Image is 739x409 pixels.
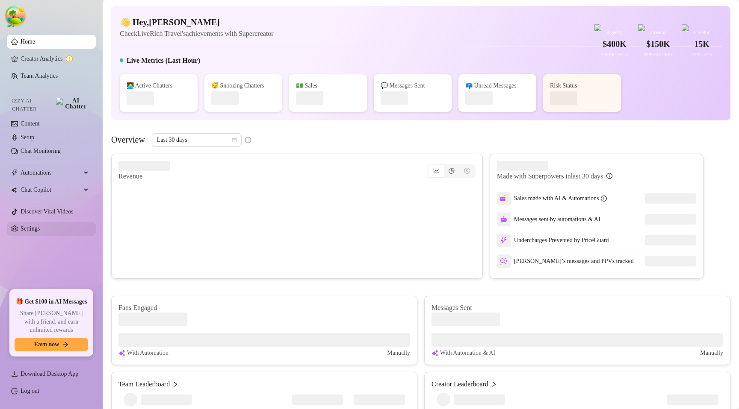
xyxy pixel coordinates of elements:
img: svg%3e [500,195,508,202]
article: Made with Superpowers in last 30 days [497,171,603,181]
div: Sales made with AI & Automations [514,194,607,203]
img: svg%3e [432,348,438,358]
span: Automations [21,166,81,180]
div: 😴 Snoozing Chatters [211,81,275,91]
div: Creator [638,29,678,37]
article: Check LiveRich Travel's achievements with Supercreator [120,28,274,39]
span: download [11,371,18,377]
img: AI Chatter [56,98,89,110]
img: purple-badge.svg [638,24,645,31]
div: Agency [594,29,635,37]
span: info-circle [245,137,251,143]
div: Creator [682,29,722,37]
article: Revenue [118,171,170,181]
div: Total Fans [682,52,722,58]
span: Last 30 days [157,134,236,146]
a: Settings [21,225,40,232]
span: pie-chart [449,168,455,174]
article: Manually [700,348,723,358]
div: Messages sent by automations & AI [497,213,600,226]
span: thunderbolt [11,169,18,176]
a: Chat Monitoring [21,148,61,154]
a: Discover Viral Videos [21,208,74,215]
img: blue-badge.svg [682,24,689,31]
a: Home [21,38,35,45]
span: Earn now [34,341,59,348]
div: Monthly Sales [638,52,678,58]
img: svg%3e [500,257,508,265]
div: [PERSON_NAME]’s messages and PPVs tracked [497,254,634,268]
a: Creator Analytics exclamation-circle [21,52,89,66]
span: info-circle [606,173,612,179]
article: Creator Leaderboard [432,379,488,389]
a: Setup [21,134,34,140]
div: $400K [594,38,635,51]
button: Open Tanstack query devtools [7,7,24,24]
article: Team Leaderboard [118,379,170,389]
img: gold-badge.svg [594,24,601,31]
img: Chat Copilot [11,187,17,193]
img: svg%3e [500,237,508,244]
button: Earn nowarrow-right [15,338,88,351]
article: Overview [111,133,145,146]
span: dollar-circle [464,168,470,174]
article: Fans Engaged [118,303,410,313]
div: 📪 Unread Messages [465,81,529,91]
h4: 👋 Hey, [PERSON_NAME] [120,16,274,28]
img: svg%3e [500,216,507,223]
a: Log out [21,388,39,394]
a: Content [21,120,39,127]
span: Chat Copilot [21,183,81,197]
article: With Automation [127,348,168,358]
span: right [172,379,178,389]
img: svg%3e [118,348,125,358]
div: Monthly Sales [594,52,635,58]
div: 💵 Sales [296,81,360,91]
h5: Live Metrics (Last Hour) [127,56,200,66]
div: 👩‍💻 Active Chatters [127,81,191,91]
div: $150K [638,38,678,51]
span: line-chart [433,168,439,174]
span: Share [PERSON_NAME] with a friend, and earn unlimited rewards [15,309,88,334]
span: arrow-right [62,342,68,348]
div: Risk Status [550,81,614,91]
span: Download Desktop App [21,371,78,377]
article: Manually [387,348,410,358]
span: info-circle [601,196,607,202]
div: 15K [682,38,722,51]
span: Izzy AI Chatter [12,97,53,113]
div: segmented control [428,164,476,178]
div: 💬 Messages Sent [381,81,445,91]
a: Team Analytics [21,73,58,79]
span: right [491,379,497,389]
span: calendar [232,137,237,143]
article: With Automation & AI [440,348,495,358]
article: Messages Sent [432,303,723,313]
span: 🎁 Get $100 in AI Messages [16,298,87,306]
div: Undercharges Prevented by PriceGuard [497,234,609,247]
